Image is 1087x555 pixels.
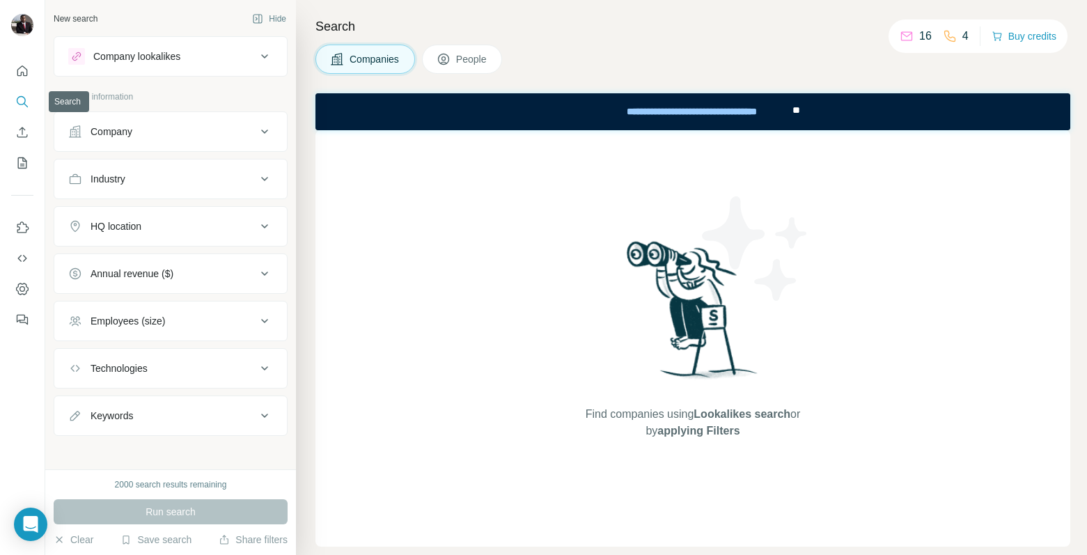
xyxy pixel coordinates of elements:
img: Surfe Illustration - Woman searching with binoculars [620,237,765,393]
button: Search [11,89,33,114]
h4: Search [315,17,1070,36]
button: Save search [120,533,191,547]
button: Company [54,115,287,148]
button: Annual revenue ($) [54,257,287,290]
button: My lists [11,150,33,175]
button: Enrich CSV [11,120,33,145]
p: Company information [54,91,288,103]
p: 4 [962,28,969,45]
button: Quick start [11,58,33,84]
img: Avatar [11,14,33,36]
div: Keywords [91,409,133,423]
p: 16 [919,28,932,45]
span: Find companies using or by [581,406,804,439]
div: Company [91,125,132,139]
div: Technologies [91,361,148,375]
button: Keywords [54,399,287,432]
button: HQ location [54,210,287,243]
div: Annual revenue ($) [91,267,173,281]
button: Buy credits [992,26,1056,46]
button: Technologies [54,352,287,385]
div: New search [54,13,97,25]
img: Surfe Illustration - Stars [693,186,818,311]
div: Employees (size) [91,314,165,328]
span: Companies [350,52,400,66]
button: Employees (size) [54,304,287,338]
button: Company lookalikes [54,40,287,73]
span: People [456,52,488,66]
div: Open Intercom Messenger [14,508,47,541]
button: Hide [242,8,296,29]
button: Clear [54,533,93,547]
button: Use Surfe API [11,246,33,271]
span: applying Filters [657,425,740,437]
button: Use Surfe on LinkedIn [11,215,33,240]
div: 2000 search results remaining [115,478,227,491]
div: Company lookalikes [93,49,180,63]
div: Industry [91,172,125,186]
button: Share filters [219,533,288,547]
button: Dashboard [11,276,33,302]
iframe: Banner [315,93,1070,130]
span: Lookalikes search [694,408,790,420]
button: Feedback [11,307,33,332]
button: Industry [54,162,287,196]
div: HQ location [91,219,141,233]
